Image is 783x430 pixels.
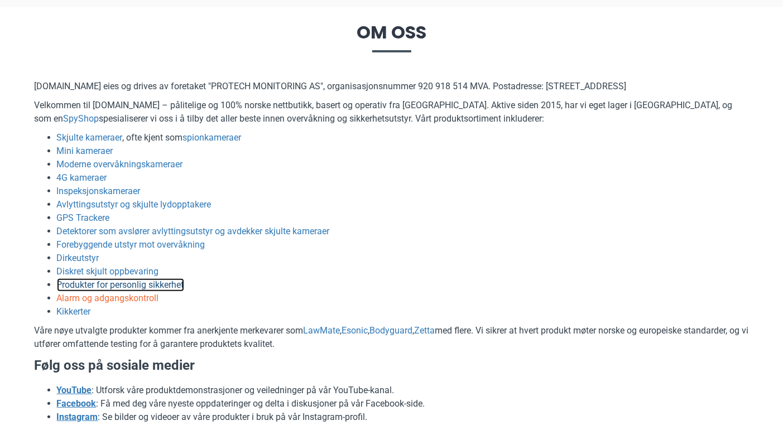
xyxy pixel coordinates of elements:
[57,410,98,424] a: Instagram
[415,324,435,337] a: Zetta
[57,131,749,144] li: , ofte kjent som
[57,278,184,292] a: Produkter for personlig sikkerhet
[57,185,141,198] a: Inspeksjonskameraer
[57,211,110,225] a: GPS Trackere
[57,238,205,252] a: Forebyggende utstyr mot overvåkning
[57,397,749,410] li: : Få med deg våre nyeste oppdateringer og delta i diskusjoner på vår Facebook-side.
[57,385,92,395] strong: YouTube
[57,410,749,424] li: : Se bilder og videoer av våre produkter i bruk på vår Instagram-profil.
[57,384,749,397] li: : Utforsk våre produktdemonstrasjoner og veiledninger på vår YouTube-kanal.
[57,305,91,318] a: Kikkerter
[304,324,340,337] a: LawMate
[370,324,413,337] a: Bodyguard
[57,171,107,185] a: 4G kameraer
[57,225,330,238] a: Detektorer som avslører avlyttingsutstyr og avdekker skjulte kameraer
[183,131,242,144] a: spionkameraer
[57,397,97,410] a: Facebook
[57,265,159,278] a: Diskret skjult oppbevaring
[57,384,92,397] a: YouTube
[57,131,123,144] a: Skjulte kameraer
[35,356,749,375] h3: Følg oss på sosiale medier
[35,324,749,351] p: Våre nøye utvalgte produkter kommer fra anerkjente merkevarer som , , , med flere. Vi sikrer at h...
[35,80,749,93] p: [DOMAIN_NAME] eies og drives av foretaket "PROTECH MONITORING AS", organisasjonsnummer 920 918 51...
[57,252,99,265] a: Dirkeutstyr
[57,398,97,409] strong: Facebook
[64,112,99,125] a: SpyShop
[57,144,113,158] a: Mini kameraer
[57,412,98,422] strong: Instagram
[342,324,368,337] a: Esonic
[57,198,212,211] a: Avlyttingsutstyr og skjulte lydopptakere
[57,158,183,171] a: Moderne overvåkningskameraer
[57,292,159,305] a: Alarm og adgangskontroll
[35,99,749,125] p: Velkommen til [DOMAIN_NAME] – pålitelige og 100% norske nettbutikk, basert og operativ fra [GEOGR...
[23,23,760,52] span: Om oss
